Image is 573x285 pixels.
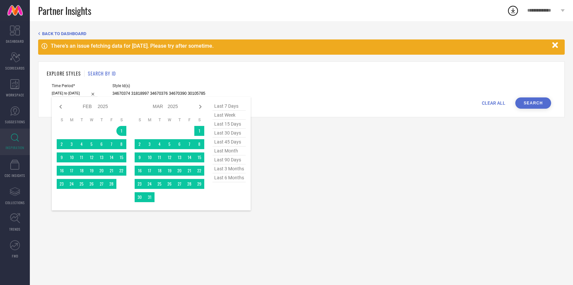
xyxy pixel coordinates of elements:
[155,139,164,149] td: Tue Mar 04 2025
[135,152,145,162] td: Sun Mar 09 2025
[135,139,145,149] td: Sun Mar 02 2025
[184,152,194,162] td: Fri Mar 14 2025
[135,179,145,189] td: Sun Mar 23 2025
[116,117,126,123] th: Saturday
[47,70,81,77] h1: EXPLORE STYLES
[213,129,246,138] span: last 30 days
[164,117,174,123] th: Wednesday
[213,164,246,173] span: last 3 months
[155,117,164,123] th: Tuesday
[145,192,155,202] td: Mon Mar 31 2025
[213,173,246,182] span: last 6 months
[116,166,126,176] td: Sat Feb 22 2025
[135,166,145,176] td: Sun Mar 16 2025
[67,117,77,123] th: Monday
[145,152,155,162] td: Mon Mar 10 2025
[507,5,519,17] div: Open download list
[38,31,565,36] div: Back TO Dashboard
[67,139,77,149] td: Mon Feb 03 2025
[5,66,25,71] span: SCORECARDS
[145,117,155,123] th: Monday
[87,117,96,123] th: Wednesday
[57,179,67,189] td: Sun Feb 23 2025
[77,152,87,162] td: Tue Feb 11 2025
[77,139,87,149] td: Tue Feb 04 2025
[116,152,126,162] td: Sat Feb 15 2025
[174,179,184,189] td: Thu Mar 27 2025
[57,103,65,111] div: Previous month
[38,4,91,18] span: Partner Insights
[164,166,174,176] td: Wed Mar 19 2025
[184,166,194,176] td: Fri Mar 21 2025
[155,166,164,176] td: Tue Mar 18 2025
[174,139,184,149] td: Thu Mar 06 2025
[194,139,204,149] td: Sat Mar 08 2025
[5,200,25,205] span: COLLECTIONS
[57,166,67,176] td: Sun Feb 16 2025
[135,117,145,123] th: Sunday
[515,97,551,109] button: Search
[155,152,164,162] td: Tue Mar 11 2025
[67,179,77,189] td: Mon Feb 24 2025
[77,166,87,176] td: Tue Feb 18 2025
[213,120,246,129] span: last 15 days
[213,138,246,146] span: last 45 days
[12,254,18,258] span: FWD
[5,173,25,178] span: CDC INSIGHTS
[88,70,116,77] h1: SEARCH BY ID
[6,39,24,44] span: DASHBOARD
[116,126,126,136] td: Sat Feb 01 2025
[67,152,77,162] td: Mon Feb 10 2025
[52,90,97,97] input: Select time period
[9,227,21,232] span: TRENDS
[164,152,174,162] td: Wed Mar 12 2025
[174,117,184,123] th: Thursday
[213,155,246,164] span: last 90 days
[52,84,97,88] span: Time Period*
[87,166,96,176] td: Wed Feb 19 2025
[42,31,86,36] span: BACK TO DASHBOARD
[112,84,209,88] span: Style Id(s)
[164,139,174,149] td: Wed Mar 05 2025
[213,146,246,155] span: last month
[106,166,116,176] td: Fri Feb 21 2025
[77,179,87,189] td: Tue Feb 25 2025
[96,117,106,123] th: Thursday
[135,192,145,202] td: Sun Mar 30 2025
[116,139,126,149] td: Sat Feb 08 2025
[145,166,155,176] td: Mon Mar 17 2025
[106,117,116,123] th: Friday
[77,117,87,123] th: Tuesday
[213,111,246,120] span: last week
[57,152,67,162] td: Sun Feb 09 2025
[194,126,204,136] td: Sat Mar 01 2025
[174,166,184,176] td: Thu Mar 20 2025
[194,179,204,189] td: Sat Mar 29 2025
[184,139,194,149] td: Fri Mar 07 2025
[96,166,106,176] td: Thu Feb 20 2025
[194,152,204,162] td: Sat Mar 15 2025
[155,179,164,189] td: Tue Mar 25 2025
[112,90,209,97] input: Enter comma separated style ids e.g. 12345, 67890
[51,43,549,49] div: There's an issue fetching data for [DATE]. Please try after sometime.
[194,166,204,176] td: Sat Mar 22 2025
[67,166,77,176] td: Mon Feb 17 2025
[87,152,96,162] td: Wed Feb 12 2025
[96,139,106,149] td: Thu Feb 06 2025
[87,139,96,149] td: Wed Feb 05 2025
[87,179,96,189] td: Wed Feb 26 2025
[196,103,204,111] div: Next month
[184,179,194,189] td: Fri Mar 28 2025
[106,139,116,149] td: Fri Feb 07 2025
[6,145,24,150] span: INSPIRATION
[5,119,25,124] span: SUGGESTIONS
[57,117,67,123] th: Sunday
[194,117,204,123] th: Saturday
[145,139,155,149] td: Mon Mar 03 2025
[96,179,106,189] td: Thu Feb 27 2025
[213,102,246,111] span: last 7 days
[482,100,505,106] span: CLEAR ALL
[184,117,194,123] th: Friday
[6,92,24,97] span: WORKSPACE
[96,152,106,162] td: Thu Feb 13 2025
